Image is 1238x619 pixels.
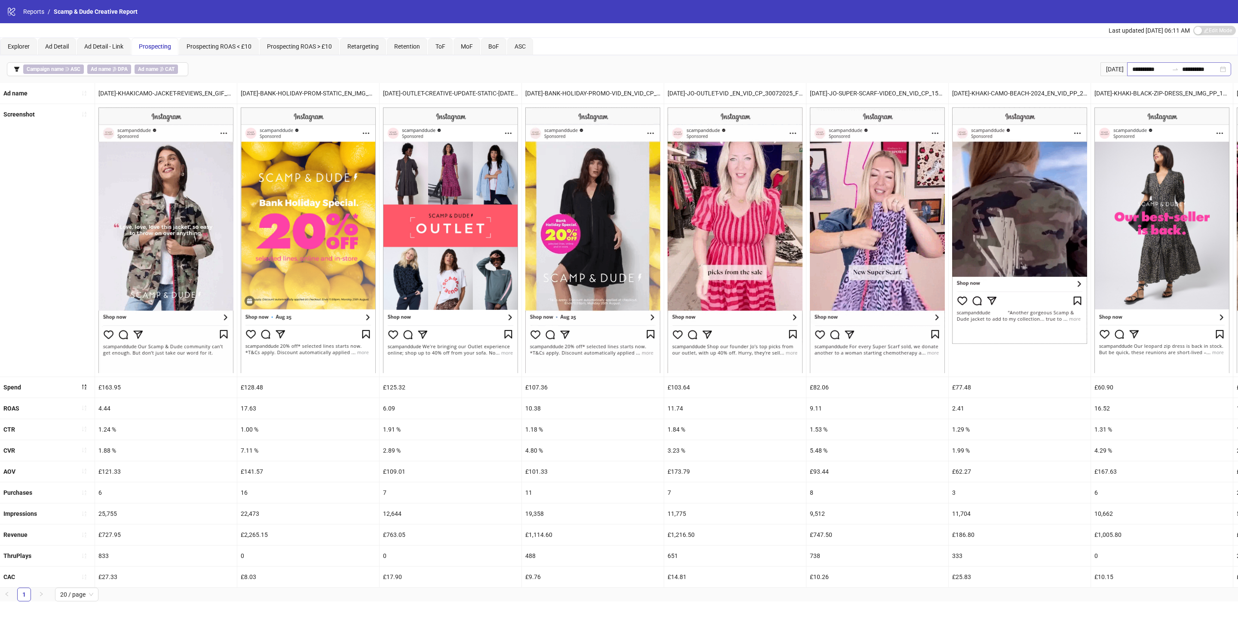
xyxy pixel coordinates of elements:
[118,66,128,72] b: DPA
[522,503,664,524] div: 19,358
[95,377,237,398] div: £163.95
[380,398,521,419] div: 6.09
[806,461,948,482] div: £93.44
[3,573,15,580] b: CAC
[435,43,445,50] span: ToF
[54,8,138,15] span: Scamp & Dude Creative Report
[95,83,237,104] div: [DATE]-KHAKICAMO-JACKET-REVIEWS_EN_GIF_PP_27052025_F_CC_SC1_USP7_REVIEWS
[237,377,379,398] div: £128.48
[952,107,1087,344] img: Screenshot 120232870565120005
[3,468,15,475] b: AOV
[1172,66,1179,73] span: swap-right
[380,440,521,461] div: 2.89 %
[949,461,1091,482] div: £62.27
[1091,545,1233,566] div: 0
[237,83,379,104] div: [DATE]-BANK-HOLIDAY-PROM-STATIC_EN_IMG_CP_15082025_F_CC_SC1_USP1_BANK-HOLIDAY
[949,377,1091,398] div: £77.48
[1091,524,1233,545] div: £1,005.80
[81,405,87,411] span: sort-ascending
[187,43,251,50] span: Prospecting ROAS < £10
[138,66,158,72] b: Ad name
[237,545,379,566] div: 0
[664,398,806,419] div: 11.74
[380,419,521,440] div: 1.91 %
[806,567,948,587] div: £10.26
[380,503,521,524] div: 12,644
[23,64,84,74] span: ∋
[135,64,178,74] span: ∌
[1091,461,1233,482] div: £167.63
[3,90,28,97] b: Ad name
[522,461,664,482] div: £101.33
[380,545,521,566] div: 0
[237,398,379,419] div: 17.63
[241,107,376,373] img: Screenshot 120232808824060005
[34,588,48,601] li: Next Page
[237,482,379,503] div: 16
[806,419,948,440] div: 1.53 %
[81,111,87,117] span: sort-ascending
[45,43,69,50] span: Ad Detail
[394,43,420,50] span: Retention
[522,419,664,440] div: 1.18 %
[806,398,948,419] div: 9.11
[380,567,521,587] div: £17.90
[664,461,806,482] div: £173.79
[1091,482,1233,503] div: 6
[949,524,1091,545] div: £186.80
[81,384,87,390] span: sort-descending
[668,107,803,373] img: Screenshot 120231653578610005
[18,588,31,601] a: 1
[237,524,379,545] div: £2,265.15
[91,66,111,72] b: Ad name
[1091,419,1233,440] div: 1.31 %
[806,545,948,566] div: 738
[525,107,660,373] img: Screenshot 120232808824070005
[3,510,37,517] b: Impressions
[664,83,806,104] div: [DATE]-JO-OUTLET-VID _EN_VID_CP_30072025_F_CC_SC12_USP3_OUTLET-UPDATE
[95,440,237,461] div: 1.88 %
[48,7,50,16] li: /
[95,545,237,566] div: 833
[664,440,806,461] div: 3.23 %
[237,461,379,482] div: £141.57
[522,545,664,566] div: 488
[380,461,521,482] div: £109.01
[81,468,87,474] span: sort-ascending
[1091,83,1233,104] div: [DATE]-KHAKI-BLACK-ZIP-DRESS_EN_IMG_PP_12082025_F_CC_SC1_USP11_NEW-IN
[664,524,806,545] div: £1,216.50
[3,111,35,118] b: Screenshot
[1091,567,1233,587] div: £10.15
[70,66,80,72] b: ASC
[664,567,806,587] div: £14.81
[237,567,379,587] div: £8.03
[806,440,948,461] div: 5.48 %
[21,7,46,16] a: Reports
[347,43,379,50] span: Retargeting
[3,405,19,412] b: ROAS
[1100,62,1127,76] div: [DATE]
[81,447,87,453] span: sort-ascending
[806,377,948,398] div: £82.06
[949,419,1091,440] div: 1.29 %
[81,90,87,96] span: sort-ascending
[380,83,521,104] div: [DATE]-OUTLET-CREATIVE-UPDATE-STATIC-[DATE]_EN_IMG_CP_30072025_F_CC_SC1_USP3_OUTLET-UPDATE
[237,419,379,440] div: 1.00 %
[1091,398,1233,419] div: 16.52
[949,503,1091,524] div: 11,704
[95,461,237,482] div: £121.33
[84,43,123,50] span: Ad Detail - Link
[522,567,664,587] div: £9.76
[3,447,15,454] b: CVR
[806,524,948,545] div: £747.50
[81,511,87,517] span: sort-ascending
[4,591,9,597] span: left
[522,524,664,545] div: £1,114.60
[515,43,526,50] span: ASC
[664,482,806,503] div: 7
[7,62,188,76] button: Campaign name ∋ ASCAd name ∌ DPAAd name ∌ CAT
[522,83,664,104] div: [DATE]-BANK-HOLIDAY-PROMO-VID_EN_VID_CP_15082025_F_CC_SC1_USP1_BANK-HOLIDAY
[664,377,806,398] div: £103.64
[17,588,31,601] li: 1
[806,83,948,104] div: [DATE]-JO-SUPER-SCARF-VIDEO_EN_VID_CP_15082025_F_CC_SC12_USP11_JO-FOUNDER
